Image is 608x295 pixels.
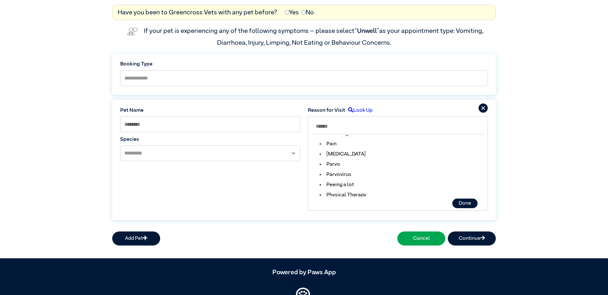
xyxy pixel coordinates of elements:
[144,28,485,46] label: If your pet is experiencing any of the following symptoms – please select as your appointment typ...
[120,136,300,143] label: Species
[301,8,314,17] label: No
[301,10,306,14] input: No
[112,269,496,276] h5: Powered by Paws App
[452,199,478,208] button: Done
[285,10,289,14] input: Yes
[315,171,356,178] li: Parvovirus
[315,191,371,199] li: Physical Therapy
[345,107,372,114] label: Look Up
[355,28,379,34] span: “Unwell”
[120,60,488,68] label: Booking Type
[125,25,140,38] img: vet
[120,107,300,114] label: Pet Name
[448,231,496,246] button: Continue
[397,231,445,246] button: Cancel
[112,231,160,246] button: Add Pet
[285,8,299,17] label: Yes
[118,8,277,17] label: Have you been to Greencross Vets with any pet before?
[315,150,371,158] li: [MEDICAL_DATA]
[315,140,342,148] li: Pain
[308,107,345,114] label: Reason for Visit
[315,161,345,168] li: Parvo
[315,181,359,189] li: Peeing a lot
